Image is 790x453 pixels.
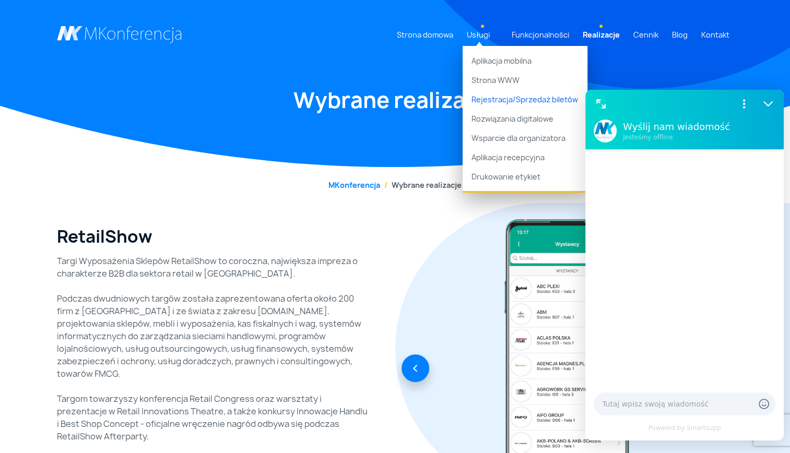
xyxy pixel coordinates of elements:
[463,109,587,128] a: Rozwiązania digitalowe
[463,46,587,70] a: Aplikacja mobilna
[629,25,663,44] a: Cennik
[579,25,624,44] a: Realizacje
[380,180,462,190] li: Wybrane realizacje
[57,227,152,246] h2: RetailShow
[328,180,380,190] a: MKonferencja
[57,180,734,190] nav: breadcrumb
[463,25,494,44] a: Usługi
[508,25,573,44] a: Funkcjonalności
[57,86,734,114] h1: Wybrane realizacje
[393,25,457,44] a: Strona domowa
[697,25,734,44] a: Kontakt
[463,70,587,90] a: Strona WWW
[463,128,587,148] a: Wsparcie dla organizatora
[585,90,784,440] iframe: Smartsupp widget messenger
[463,90,587,109] a: Rejestracja/Sprzedaż biletów
[57,255,370,443] p: Targi Wyposażenia Sklepów RetailShow to coroczna, największa impreza o charakterze B2B dla sektor...
[463,167,587,192] a: Drukowanie etykiet
[668,25,692,44] a: Blog
[463,148,587,167] a: Aplikacja recepcyjna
